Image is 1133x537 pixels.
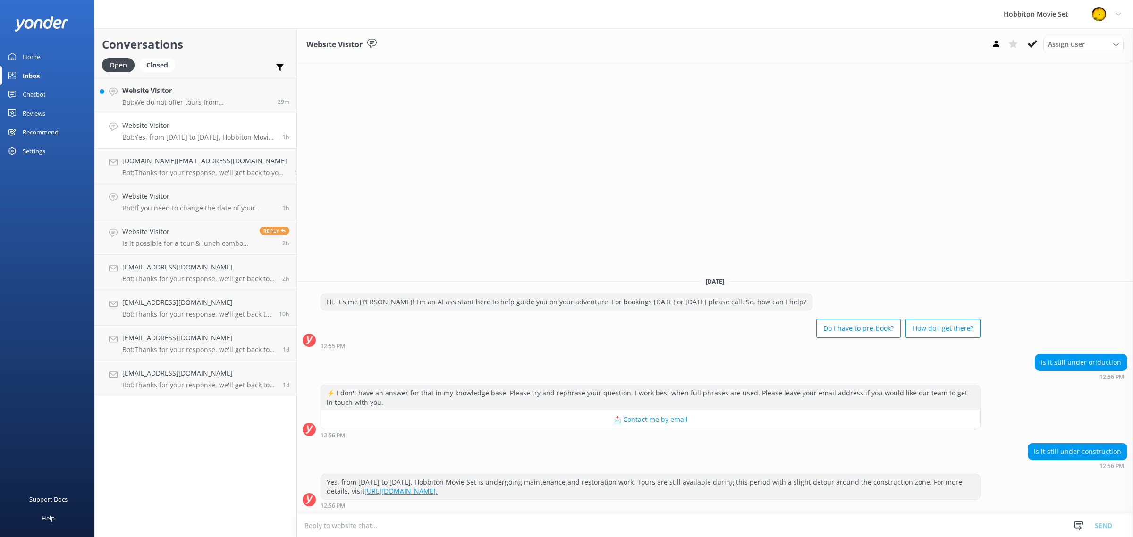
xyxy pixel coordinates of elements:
div: Help [42,509,55,528]
div: Is it still under construction [1028,444,1127,460]
a: Website VisitorIs it possible for a tour & lunch combo that is currently listed as fully booked t... [95,219,296,255]
div: Recommend [23,123,59,142]
div: Support Docs [29,490,68,509]
div: Hi, it's me [PERSON_NAME]! I'm an AI assistant here to help guide you on your adventure. For book... [321,294,812,310]
div: Assign User [1043,37,1124,52]
strong: 12:56 PM [321,503,345,509]
a: Website VisitorBot:Yes, from [DATE] to [DATE], Hobbiton Movie Set is undergoing maintenance and r... [95,113,296,149]
a: [EMAIL_ADDRESS][DOMAIN_NAME]Bot:Thanks for your response, we'll get back to you as soon as we can... [95,290,296,326]
img: 34-1718678798.png [1092,7,1106,21]
a: Website VisitorBot:If you need to change the date of your ticket, please contact our team at [EMA... [95,184,296,219]
span: Sep 12 2025 12:40pm (UTC +12:00) Pacific/Auckland [282,204,289,212]
div: Reviews [23,104,45,123]
h3: Website Visitor [306,39,363,51]
button: 📩 Contact me by email [321,410,980,429]
p: Bot: Thanks for your response, we'll get back to you as soon as we can during opening hours. [122,381,276,389]
strong: 12:56 PM [321,433,345,438]
h4: [EMAIL_ADDRESS][DOMAIN_NAME] [122,333,276,343]
a: Open [102,59,139,70]
img: yonder-white-logo.png [14,16,68,32]
span: Sep 12 2025 01:59pm (UTC +12:00) Pacific/Auckland [278,98,289,106]
h4: [DOMAIN_NAME][EMAIL_ADDRESS][DOMAIN_NAME] [122,156,287,166]
h4: Website Visitor [122,227,253,237]
div: Yes, from [DATE] to [DATE], Hobbiton Movie Set is undergoing maintenance and restoration work. To... [321,474,980,499]
h4: [EMAIL_ADDRESS][DOMAIN_NAME] [122,368,276,378]
div: Sep 12 2025 12:56pm (UTC +12:00) Pacific/Auckland [1035,373,1127,380]
p: Is it possible for a tour & lunch combo that is currently listed as fully booked to Have a spot o... [122,239,253,248]
p: Bot: Thanks for your response, we'll get back to you as soon as we can during opening hours. [122,275,275,283]
p: Bot: Thanks for your response, we'll get back to you as soon as we can during opening hours. [122,310,272,319]
div: Is it still under oriduction [1035,354,1127,370]
span: Sep 12 2025 11:35am (UTC +12:00) Pacific/Auckland [282,275,289,283]
a: Website VisitorBot:We do not offer tours from [GEOGRAPHIC_DATA]. However, we have partners who of... [95,78,296,113]
h2: Conversations [102,35,289,53]
button: How do I get there? [905,319,981,338]
h4: Website Visitor [122,191,275,201]
a: [DOMAIN_NAME][EMAIL_ADDRESS][DOMAIN_NAME]Bot:Thanks for your response, we'll get back to you as s... [95,149,296,184]
span: Sep 12 2025 12:41pm (UTC +12:00) Pacific/Auckland [294,168,301,176]
h4: Website Visitor [122,120,275,131]
div: Sep 12 2025 12:56pm (UTC +12:00) Pacific/Auckland [1028,462,1127,469]
span: Sep 12 2025 12:06pm (UTC +12:00) Pacific/Auckland [282,239,289,247]
a: Closed [139,59,180,70]
a: [EMAIL_ADDRESS][DOMAIN_NAME]Bot:Thanks for your response, we'll get back to you as soon as we can... [95,326,296,361]
span: Assign user [1048,39,1085,50]
div: Sep 12 2025 12:55pm (UTC +12:00) Pacific/Auckland [321,343,981,349]
span: Sep 12 2025 12:56pm (UTC +12:00) Pacific/Auckland [282,133,289,141]
button: Do I have to pre-book? [816,319,901,338]
strong: 12:56 PM [1099,463,1124,469]
h4: [EMAIL_ADDRESS][DOMAIN_NAME] [122,262,275,272]
a: [URL][DOMAIN_NAME]. [364,487,438,495]
div: Sep 12 2025 12:56pm (UTC +12:00) Pacific/Auckland [321,502,981,509]
div: ⚡ I don't have an answer for that in my knowledge base. Please try and rephrase your question, I ... [321,385,980,410]
p: Bot: Yes, from [DATE] to [DATE], Hobbiton Movie Set is undergoing maintenance and restoration wor... [122,133,275,142]
span: [DATE] [700,277,730,285]
span: Sep 12 2025 04:13am (UTC +12:00) Pacific/Auckland [279,310,289,318]
div: Chatbot [23,85,46,104]
span: Reply [260,227,289,235]
span: Sep 11 2025 09:39am (UTC +12:00) Pacific/Auckland [283,381,289,389]
span: Sep 11 2025 10:13am (UTC +12:00) Pacific/Auckland [283,345,289,353]
p: Bot: If you need to change the date of your ticket, please contact our team at [EMAIL_ADDRESS][DO... [122,204,275,212]
div: Sep 12 2025 12:56pm (UTC +12:00) Pacific/Auckland [321,432,981,438]
a: [EMAIL_ADDRESS][DOMAIN_NAME]Bot:Thanks for your response, we'll get back to you as soon as we can... [95,255,296,290]
strong: 12:56 PM [1099,374,1124,380]
h4: [EMAIL_ADDRESS][DOMAIN_NAME] [122,297,272,308]
div: Open [102,58,135,72]
a: [EMAIL_ADDRESS][DOMAIN_NAME]Bot:Thanks for your response, we'll get back to you as soon as we can... [95,361,296,396]
div: Home [23,47,40,66]
p: Bot: Thanks for your response, we'll get back to you as soon as we can during opening hours. [122,168,287,177]
p: Bot: We do not offer tours from [GEOGRAPHIC_DATA]. However, we have partners who offer transfers ... [122,98,271,107]
strong: 12:55 PM [321,344,345,349]
div: Inbox [23,66,40,85]
div: Settings [23,142,45,160]
div: Closed [139,58,175,72]
p: Bot: Thanks for your response, we'll get back to you as soon as we can during opening hours. [122,345,276,354]
h4: Website Visitor [122,85,271,96]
